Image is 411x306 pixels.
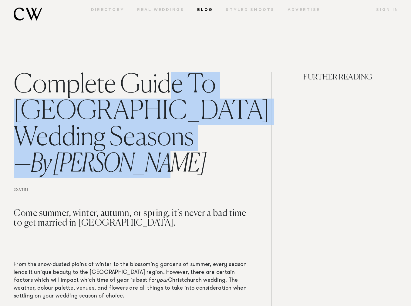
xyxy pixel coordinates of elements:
a: Advertise [281,8,327,13]
h1: Complete Guide To [GEOGRAPHIC_DATA] Wedding Seasons [14,72,252,178]
h4: FURTHER READING [278,72,397,104]
h6: [DATE] [14,178,252,209]
img: monogram.svg [14,8,42,21]
h3: Come summer, winter, autumn, or spring, it’s never a bad time to get married in [GEOGRAPHIC_DATA]. [14,209,252,261]
span: From the snow-dusted plains of winter to the blossoming gardens of summer, every season lends it ... [14,262,247,283]
span: Christchurch wedding. The weather, colour palette, venues, and flowers are all things to take int... [14,278,247,299]
a: Sign In [370,8,399,13]
span: By [PERSON_NAME] [14,152,206,177]
a: Styled Shoots [219,8,281,13]
a: Real Weddings [131,8,191,13]
a: Directory [85,8,131,13]
span: your [157,278,168,283]
a: Blog [191,8,219,13]
span: — [14,152,30,177]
